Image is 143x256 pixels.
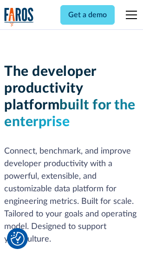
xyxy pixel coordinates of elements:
[4,145,139,246] p: Connect, benchmark, and improve developer productivity with a powerful, extensible, and customiza...
[4,98,136,129] span: built for the enterprise
[4,63,139,130] h1: The developer productivity platform
[4,7,34,27] img: Logo of the analytics and reporting company Faros.
[120,4,139,26] div: menu
[11,232,25,246] button: Cookie Settings
[11,232,25,246] img: Revisit consent button
[4,7,34,27] a: home
[60,5,115,25] a: Get a demo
